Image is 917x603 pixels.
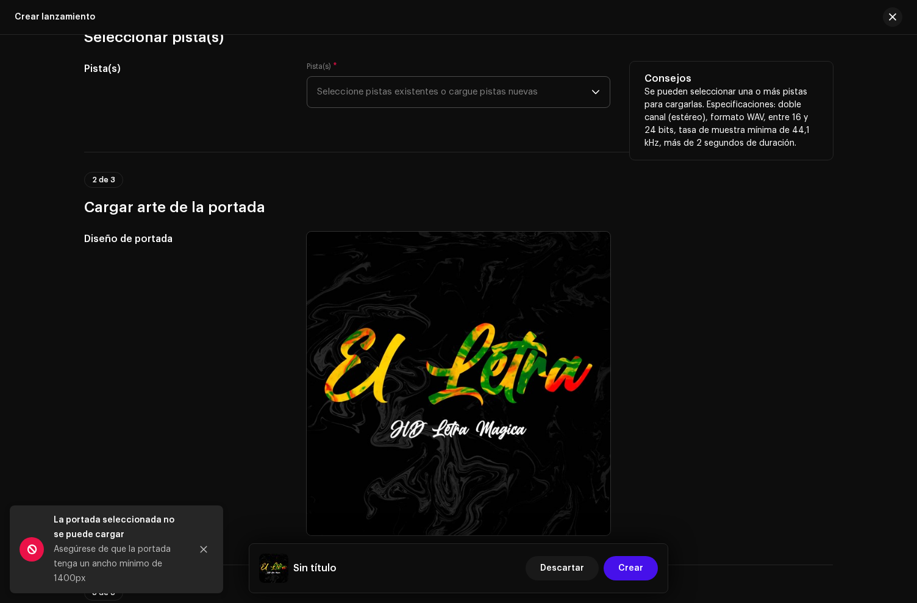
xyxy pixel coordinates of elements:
div: Asegúrese de que la portada tenga un ancho mínimo de 1400px [54,542,182,586]
div: La portada seleccionada no se puede cargar [54,513,182,542]
div: dropdown trigger [591,77,600,107]
h3: Seleccionar pista(s) [84,27,833,47]
span: Crear [618,556,643,580]
button: Descartar [526,556,599,580]
button: Close [191,537,216,562]
label: Pista(s) [307,62,337,71]
span: Descartar [540,556,584,580]
h5: Sin título [293,561,337,576]
h5: Consejos [644,71,818,86]
button: Crear [604,556,658,580]
h5: Diseño de portada [84,232,287,246]
h5: Pista(s) [84,62,287,76]
span: Seleccione pistas existentes o cargue pistas nuevas [317,77,591,107]
h3: Cargar arte de la portada [84,198,833,217]
img: 2334976c-d5c8-4d52-935e-a6dfe6251fd4 [259,554,288,583]
p: Se pueden seleccionar una o más pistas para cargarlas. Especificaciones: doble canal (estéreo), f... [644,86,818,150]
